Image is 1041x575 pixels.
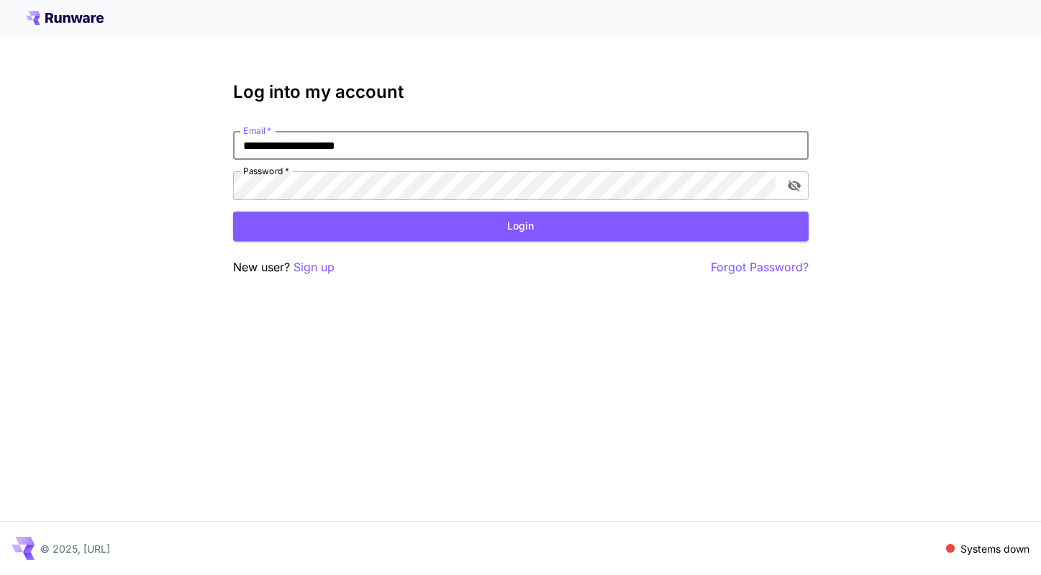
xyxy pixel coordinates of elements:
p: New user? [233,258,335,276]
button: Login [233,212,809,241]
button: toggle password visibility [781,173,807,199]
label: Password [243,165,289,177]
p: © 2025, [URL] [40,541,110,556]
label: Email [243,124,271,137]
button: Sign up [294,258,335,276]
p: Systems down [960,541,1029,556]
button: Forgot Password? [711,258,809,276]
h3: Log into my account [233,82,809,102]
